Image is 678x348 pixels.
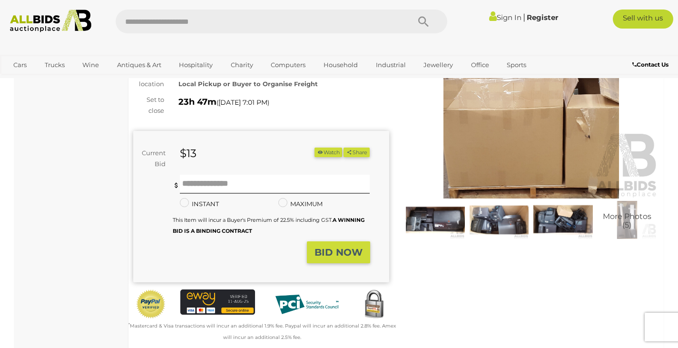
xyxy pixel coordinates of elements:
[317,57,364,73] a: Household
[178,97,216,107] strong: 23h 47m
[465,57,495,73] a: Office
[136,289,166,319] img: Official PayPal Seal
[523,12,525,22] span: |
[126,94,171,117] div: Set to close
[359,289,389,320] img: Secured by Rapid SSL
[133,148,173,170] div: Current Bid
[269,289,344,319] img: PCI DSS compliant
[225,57,259,73] a: Charity
[314,148,342,158] button: Watch
[489,13,521,22] a: Sign In
[7,57,33,73] a: Cars
[178,80,318,88] strong: Local Pickup or Buyer to Organise Freight
[128,323,396,340] small: Mastercard & Visa transactions will incur an additional 1.9% fee. Paypal will incur an additional...
[307,241,370,264] button: BID NOW
[501,57,532,73] a: Sports
[400,10,447,33] button: Search
[314,247,363,258] strong: BID NOW
[126,67,171,89] div: Item location
[370,57,412,73] a: Industrial
[180,147,197,160] strong: $13
[598,201,657,239] a: More Photos(5)
[39,57,71,73] a: Trucks
[314,148,342,158] li: Watch this item
[417,57,459,73] a: Jewellery
[180,289,255,315] img: eWAY Payment Gateway
[173,57,219,73] a: Hospitality
[218,98,267,107] span: [DATE] 7:01 PM
[527,13,558,22] a: Register
[5,10,96,32] img: Allbids.com.au
[7,73,87,89] a: [GEOGRAPHIC_DATA]
[632,60,671,70] a: Contact Us
[603,213,651,229] span: More Photos (5)
[403,34,659,199] img: Bulk Lot of Assorted IT Equipment
[265,57,312,73] a: Computers
[598,201,657,239] img: Bulk Lot of Assorted IT Equipment
[406,201,465,239] img: Bulk Lot of Assorted IT Equipment
[278,199,323,209] label: MAXIMUM
[76,57,105,73] a: Wine
[173,217,364,234] small: This Item will incur a Buyer's Premium of 22.5% including GST.
[533,201,592,239] img: Bulk Lot of Assorted IT Equipment
[111,57,167,73] a: Antiques & Art
[180,199,219,209] label: INSTANT
[632,61,668,68] b: Contact Us
[344,148,370,158] button: Share
[613,10,674,29] a: Sell with us
[216,99,269,106] span: ( )
[470,201,529,239] img: Bulk Lot of Assorted IT Equipment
